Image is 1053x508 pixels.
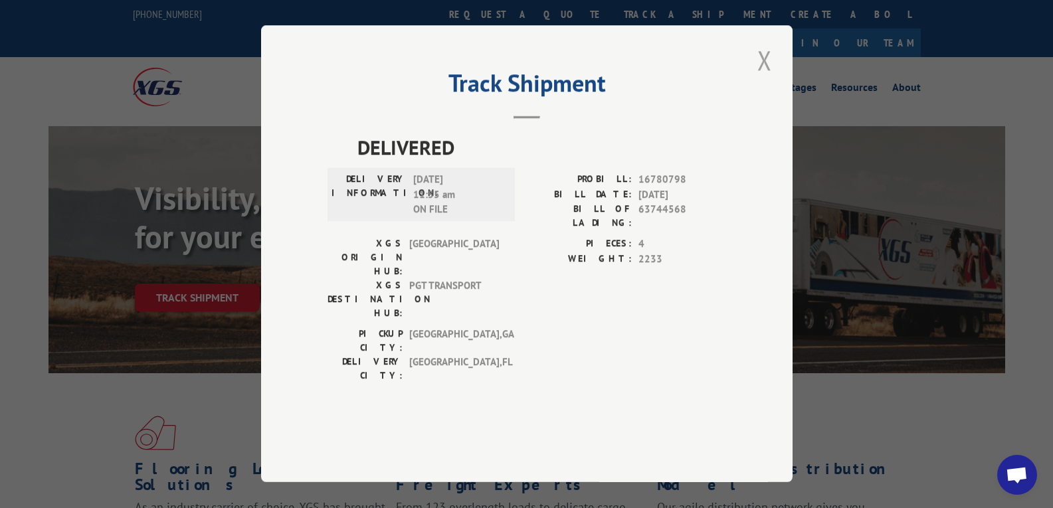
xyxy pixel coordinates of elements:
[328,327,403,355] label: PICKUP CITY:
[328,355,403,383] label: DELIVERY CITY:
[638,203,726,230] span: 63744568
[638,237,726,252] span: 4
[328,237,403,279] label: XGS ORIGIN HUB:
[328,74,726,99] h2: Track Shipment
[527,187,632,203] label: BILL DATE:
[638,173,726,188] span: 16780798
[527,203,632,230] label: BILL OF LADING:
[527,252,632,267] label: WEIGHT:
[409,355,499,383] span: [GEOGRAPHIC_DATA] , FL
[328,279,403,321] label: XGS DESTINATION HUB:
[753,42,776,78] button: Close modal
[409,237,499,279] span: [GEOGRAPHIC_DATA]
[527,173,632,188] label: PROBILL:
[997,455,1037,495] a: Open chat
[638,187,726,203] span: [DATE]
[409,327,499,355] span: [GEOGRAPHIC_DATA] , GA
[413,173,503,218] span: [DATE] 11:55 am ON FILE
[332,173,407,218] label: DELIVERY INFORMATION:
[409,279,499,321] span: PGT TRANSPORT
[357,133,726,163] span: DELIVERED
[638,252,726,267] span: 2233
[527,237,632,252] label: PIECES:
